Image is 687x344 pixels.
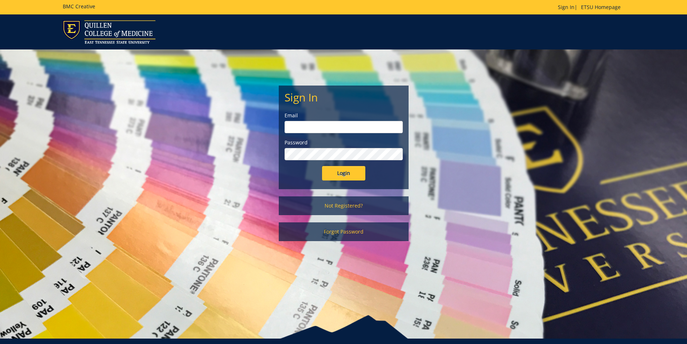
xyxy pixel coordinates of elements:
[63,4,95,9] h5: BMC Creative
[558,4,574,10] a: Sign In
[577,4,624,10] a: ETSU Homepage
[322,166,365,180] input: Login
[285,91,403,103] h2: Sign In
[558,4,624,11] p: |
[285,112,403,119] label: Email
[279,222,409,241] a: Forgot Password
[279,196,409,215] a: Not Registered?
[285,139,403,146] label: Password
[63,20,155,44] img: ETSU logo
